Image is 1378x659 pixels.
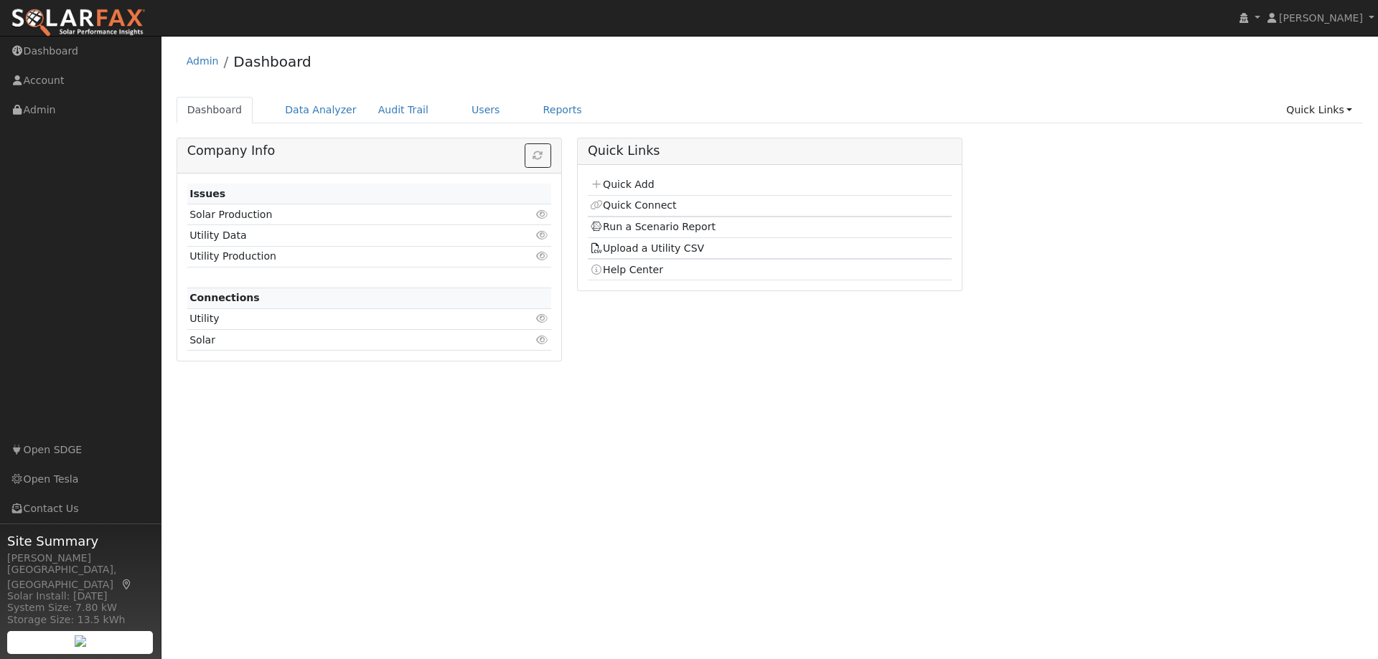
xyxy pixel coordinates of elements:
a: Upload a Utility CSV [590,242,704,254]
a: Admin [187,55,219,67]
a: Dashboard [177,97,253,123]
a: Data Analyzer [274,97,367,123]
td: Utility Data [187,225,492,246]
span: Site Summary [7,531,154,551]
a: Quick Links [1275,97,1363,123]
h5: Company Info [187,143,551,158]
strong: Connections [189,292,260,303]
td: Solar Production [187,204,492,225]
a: Reports [533,97,593,123]
div: [PERSON_NAME] [7,551,154,566]
strong: Issues [189,188,225,199]
i: Click to view [536,230,549,240]
div: Solar Install: [DATE] [7,589,154,604]
a: Run a Scenario Report [590,221,716,232]
td: Solar [187,330,492,351]
div: [GEOGRAPHIC_DATA], [GEOGRAPHIC_DATA] [7,562,154,592]
div: System Size: 7.80 kW [7,600,154,615]
a: Help Center [590,264,663,275]
span: [PERSON_NAME] [1279,12,1363,24]
i: Click to view [536,313,549,323]
td: Utility [187,308,492,329]
i: Click to view [536,335,549,345]
div: Storage Size: 13.5 kWh [7,612,154,627]
i: Click to view [536,209,549,219]
td: Utility Production [187,246,492,267]
a: Users [461,97,511,123]
i: Click to view [536,251,549,261]
img: SolarFax [11,8,146,38]
a: Quick Add [590,179,654,190]
a: Map [121,579,133,590]
a: Dashboard [233,53,311,70]
img: retrieve [75,635,86,647]
a: Quick Connect [590,199,676,211]
a: Audit Trail [367,97,439,123]
h5: Quick Links [588,143,952,158]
